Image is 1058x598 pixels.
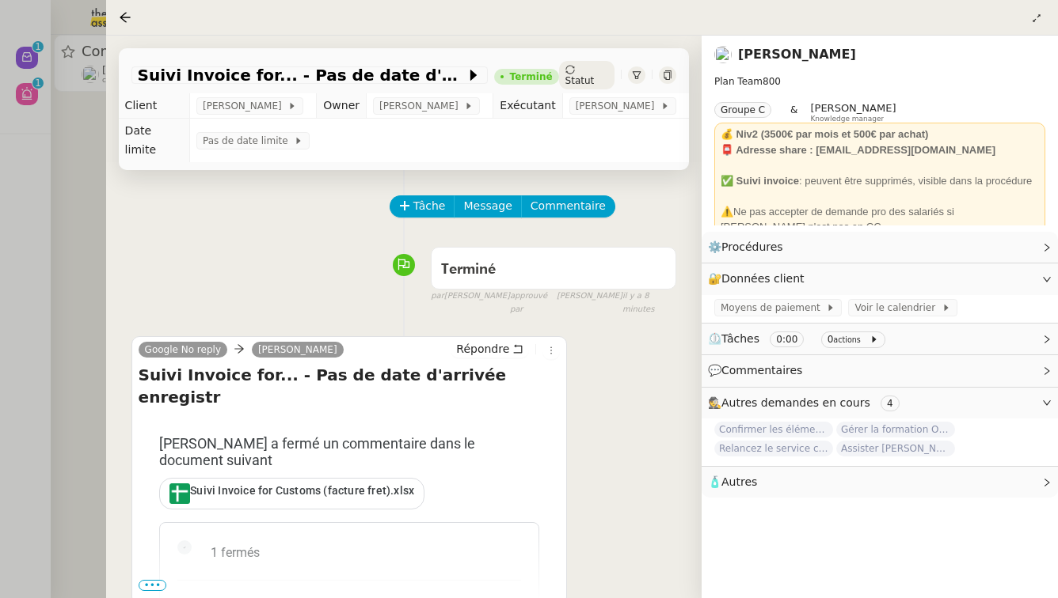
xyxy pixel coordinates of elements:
app-user-label: Knowledge manager [810,102,896,123]
span: ••• [139,580,167,591]
span: Suivi Invoice for Customs (facture fret).xlsx [190,484,414,497]
td: Client [119,93,190,119]
nz-tag: Groupe C [714,102,771,118]
span: Tâches [721,332,759,345]
span: Relancez le service comptabilité [714,441,833,456]
div: ⚙️Procédures [702,232,1058,263]
button: Répondre [451,340,529,358]
td: Exécutant [493,93,562,119]
span: Commentaires [721,364,802,377]
span: Autres demandes en cours [721,396,870,409]
span: & [790,102,797,123]
span: Tâche [413,197,446,215]
span: Moyens de paiement [721,300,826,316]
span: [PERSON_NAME] [379,98,464,114]
span: Gérer la formation OPCO [836,422,955,437]
small: actions [833,335,861,344]
span: ⚙️ [708,238,790,256]
div: 🔐Données client [702,263,1058,294]
span: approuvé par [510,290,557,316]
strong: 💰 Niv2 (3500€ par mois et 500€ par achat) [721,128,928,140]
span: Assister [PERSON_NAME] avec l'information OPCO [836,441,955,456]
strong: 📮 Adresse share : [EMAIL_ADDRESS][DOMAIN_NAME] [721,144,995,156]
button: Commentaire [521,195,615,218]
a: Suivi Invoice for Customs (facture fret).xlsx [159,478,424,509]
span: Knowledge manager [810,115,884,123]
span: 🕵️ [708,396,906,409]
span: Message [463,197,512,215]
h2: 1 fermés [211,540,261,566]
span: Procédures [721,240,783,253]
span: Plan Team [714,76,763,87]
span: Suivi Invoice for... - Pas de date d'arrivée enregistr [138,67,466,83]
span: ⏲️ [708,332,892,345]
a: Google No reply [139,343,227,357]
span: Autres [721,475,757,488]
span: 💬 [708,364,809,377]
span: [PERSON_NAME] [203,98,287,114]
div: : peuvent être supprimés, visible dans la procédure [721,173,1039,189]
td: Date limite [119,119,190,162]
h4: Suivi Invoice for... - Pas de date d'arrivée enregistr [139,364,561,408]
button: Tâche [390,195,455,218]
span: Commentaire [531,197,606,215]
span: Répondre [456,341,509,357]
span: Statut [565,75,595,86]
a: [PERSON_NAME] [738,47,856,62]
td: Owner [317,93,367,119]
div: Terminé [510,72,553,81]
span: Données client [721,272,805,285]
a: [PERSON_NAME] [252,343,344,357]
span: Voir le calendrier [854,300,941,316]
span: 800 [763,76,781,87]
img: users%2F3XW7N0tEcIOoc8sxKxWqDcFn91D2%2Favatar%2F5653ca14-9fea-463f-a381-ec4f4d723a3b [714,46,732,63]
div: 💬Commentaires [702,355,1058,386]
div: 🕵️Autres demandes en cours 4 [702,388,1058,418]
strong: ✅ Suivi invoice [721,175,799,187]
small: [PERSON_NAME] [PERSON_NAME] [431,290,676,316]
nz-tag: 0:00 [770,331,804,347]
nz-tag: 4 [881,396,900,411]
img: gm_done_gm_grey_48dp.png [183,546,186,549]
span: 0 [828,334,834,345]
div: 🧴Autres [702,467,1058,498]
img: icon_1_spreadsheet_x64.png [169,483,190,504]
span: 🧴 [708,475,757,488]
span: il y a 8 minutes [622,290,676,316]
span: Pas de date limite [203,133,294,149]
button: Message [454,195,521,218]
span: 🔐 [708,270,811,288]
span: [PERSON_NAME] [810,102,896,114]
span: Confirmer les éléments de TVA [714,422,833,437]
div: ⚠️Ne pas accepter de demande pro des salariés si [PERSON_NAME] n'est pas en CC. [721,204,1039,235]
h1: [PERSON_NAME] a fermé un commentaire dans le document suivant [159,435,539,468]
div: ⏲️Tâches 0:00 0actions [702,324,1058,354]
span: Terminé [441,263,496,277]
span: par [431,290,444,316]
span: [PERSON_NAME] [576,98,660,114]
